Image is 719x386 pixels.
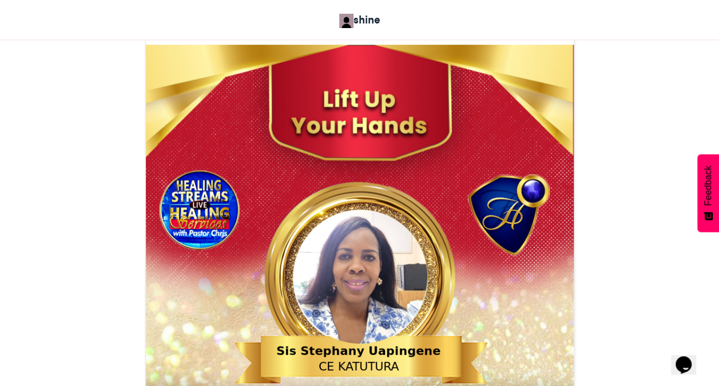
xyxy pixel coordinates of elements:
a: shine [339,11,380,28]
iframe: chat widget [671,340,708,375]
button: Feedback - Show survey [697,154,719,232]
span: Feedback [703,166,713,206]
img: Keetmanshoop Crusade [339,14,353,28]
